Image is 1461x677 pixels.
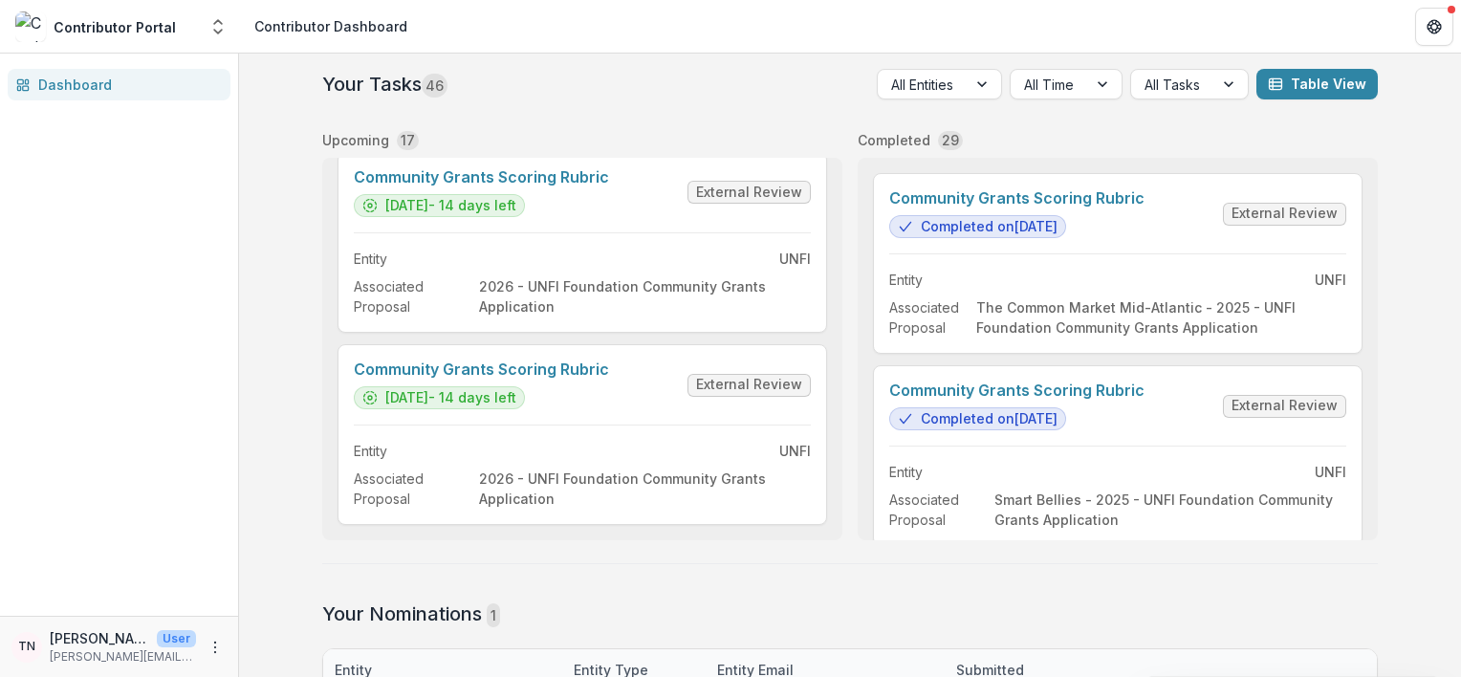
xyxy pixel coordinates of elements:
p: Completed [858,130,930,150]
span: 1 [487,603,500,627]
a: Community Grants Scoring Rubric [889,189,1145,207]
p: [PERSON_NAME] [50,628,149,648]
p: [PERSON_NAME][EMAIL_ADDRESS][PERSON_NAME][DOMAIN_NAME] [50,648,196,666]
a: Community Grants Scoring Rubric [889,382,1145,400]
a: Community Grants Scoring Rubric [354,168,609,186]
nav: breadcrumb [247,12,415,40]
button: Open entity switcher [205,8,231,46]
button: Get Help [1415,8,1453,46]
button: More [204,636,227,659]
p: Upcoming [322,130,389,150]
h2: Your Tasks [322,73,447,96]
p: User [157,630,196,647]
span: 46 [422,74,447,98]
a: Dashboard [8,69,230,100]
div: Tammy Nollen [18,641,35,653]
h2: Your Nominations [322,602,1378,625]
p: 17 [401,130,415,150]
p: 29 [942,130,959,150]
div: Contributor Dashboard [254,16,407,36]
div: Dashboard [38,75,215,95]
img: Contributor Portal [15,11,46,42]
a: Community Grants Scoring Rubric [354,360,609,379]
div: Contributor Portal [54,17,176,37]
button: Table View [1256,69,1378,99]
